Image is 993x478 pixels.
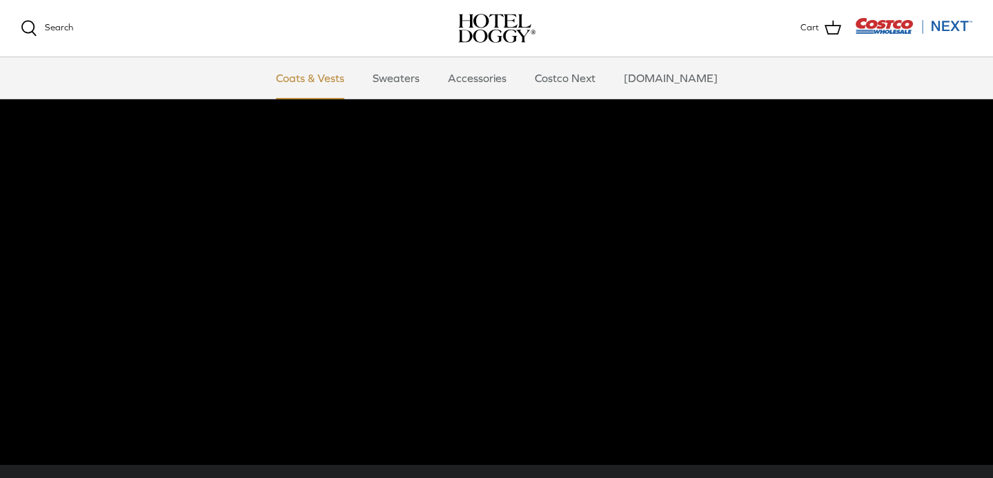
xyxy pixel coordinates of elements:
a: Visit Costco Next [855,26,972,37]
a: Accessories [435,57,519,99]
a: Sweaters [360,57,432,99]
a: [DOMAIN_NAME] [611,57,730,99]
a: hoteldoggy.com hoteldoggycom [458,14,535,43]
a: Cart [800,19,841,37]
img: hoteldoggycom [458,14,535,43]
span: Search [45,22,73,32]
span: Cart [800,21,819,35]
a: Coats & Vests [264,57,357,99]
a: Costco Next [522,57,608,99]
a: Search [21,20,73,37]
img: Costco Next [855,17,972,34]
